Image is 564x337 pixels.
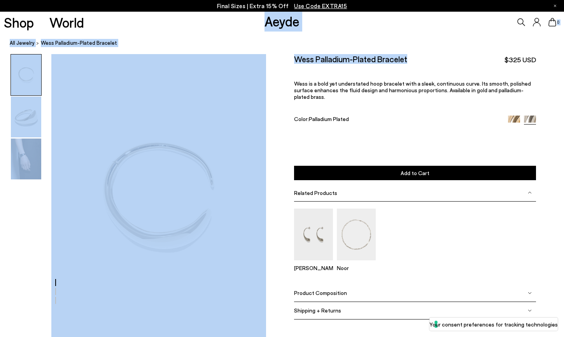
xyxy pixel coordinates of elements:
[294,2,347,9] span: Navigate to /collections/ss25-final-sizes
[309,116,349,122] span: Palladium Plated
[294,80,536,100] p: Wess is a bold yet understated hoop bracelet with a sleek, continuous curve. Its smooth, polished...
[294,116,500,125] div: Color:
[294,209,333,260] img: Ravi Palladium-Plated Earrings
[528,191,532,195] img: svg%3E
[528,309,532,312] img: svg%3E
[429,318,558,331] button: Your consent preferences for tracking technologies
[10,39,35,47] a: All Jewelry
[264,13,300,29] a: Aeyde
[429,320,558,328] label: Your consent preferences for tracking technologies
[528,291,532,295] img: svg%3E
[556,20,560,25] span: 0
[294,307,341,314] span: Shipping + Returns
[4,16,34,29] a: Shop
[337,209,376,260] img: Noor Palladium-Plated Necklace
[548,18,556,26] a: 0
[11,97,41,137] img: Wess Palladium-Plated Bracelet - Image 2
[294,54,407,64] h2: Wess Palladium-Plated Bracelet
[401,170,429,176] span: Add to Cart
[337,255,376,271] a: Noor Palladium-Plated Necklace Noor
[504,55,536,65] span: $325 USD
[294,166,536,180] button: Add to Cart
[337,265,376,271] p: Noor
[294,255,333,271] a: Ravi Palladium-Plated Earrings [PERSON_NAME]
[294,290,347,296] span: Product Composition
[294,190,337,196] span: Related Products
[217,1,347,11] p: Final Sizes | Extra 15% Off
[41,39,117,47] span: Wess Palladium-Plated Bracelet
[294,265,333,271] p: [PERSON_NAME]
[11,54,41,95] img: Wess Palladium-Plated Bracelet - Image 1
[11,139,41,179] img: Wess Palladium-Plated Bracelet - Image 3
[49,16,84,29] a: World
[10,33,564,54] nav: breadcrumb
